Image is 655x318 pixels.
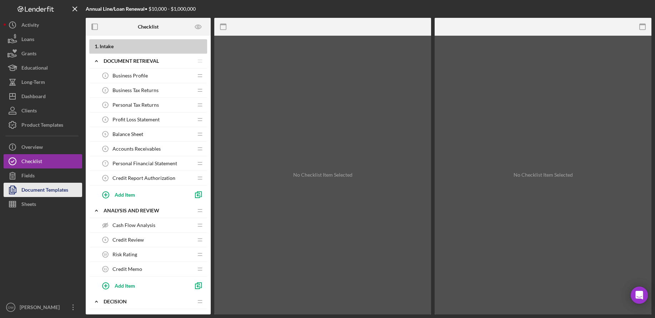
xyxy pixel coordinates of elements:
[293,172,352,178] div: No Checklist Item Selected
[105,89,106,92] tspan: 2
[21,46,36,62] div: Grants
[105,176,106,180] tspan: 8
[112,222,155,228] span: Cash Flow Analysis
[21,75,45,91] div: Long-Term
[4,118,82,132] button: Product Templates
[112,87,159,93] span: Business Tax Returns
[115,188,135,201] div: Add Item
[112,266,142,272] span: Credit Memo
[105,118,106,121] tspan: 4
[4,89,82,104] button: Dashboard
[4,32,82,46] button: Loans
[112,237,144,243] span: Credit Review
[112,102,159,108] span: Personal Tax Returns
[190,19,206,35] button: Preview as
[112,146,161,152] span: Accounts Receivables
[104,299,193,304] div: Decision
[21,32,34,48] div: Loans
[4,61,82,75] button: Educational
[105,147,106,151] tspan: 6
[105,238,106,242] tspan: 9
[514,172,573,178] div: No Checklist Item Selected
[112,161,177,166] span: Personal Financial Statement
[21,104,37,120] div: Clients
[104,267,107,271] tspan: 11
[105,74,106,77] tspan: 1
[115,279,135,292] div: Add Item
[4,168,82,183] button: Fields
[105,103,106,107] tspan: 3
[631,287,648,304] div: Open Intercom Messenger
[4,18,82,32] button: Activity
[112,117,160,122] span: Profit Loss Statement
[21,154,42,170] div: Checklist
[100,43,114,49] span: Intake
[104,208,193,213] div: Analysis and Review
[86,6,196,12] div: • $10,000 - $1,000,000
[112,73,148,79] span: Business Profile
[21,89,46,105] div: Dashboard
[112,175,175,181] span: Credit Report Authorization
[4,75,82,89] button: Long-Term
[104,253,107,256] tspan: 10
[4,300,82,314] button: OW[PERSON_NAME]
[104,58,193,64] div: Document Retrieval
[21,118,63,134] div: Product Templates
[96,278,189,293] button: Add Item
[112,131,143,137] span: Balance Sheet
[21,140,43,156] div: Overview
[21,168,35,185] div: Fields
[105,132,106,136] tspan: 5
[4,154,82,168] button: Checklist
[21,18,39,34] div: Activity
[8,306,14,309] text: OW
[138,24,159,30] b: Checklist
[96,187,189,202] button: Add Item
[4,140,82,154] button: Overview
[4,104,82,118] button: Clients
[112,252,137,257] span: Risk Rating
[21,183,68,199] div: Document Templates
[4,46,82,61] button: Grants
[86,6,145,12] b: Annual Line/Loan Renewal
[4,197,82,211] button: Sheets
[21,197,36,213] div: Sheets
[21,61,48,77] div: Educational
[18,300,64,316] div: [PERSON_NAME]
[95,43,99,49] span: 1 .
[105,162,106,165] tspan: 7
[4,183,82,197] button: Document Templates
